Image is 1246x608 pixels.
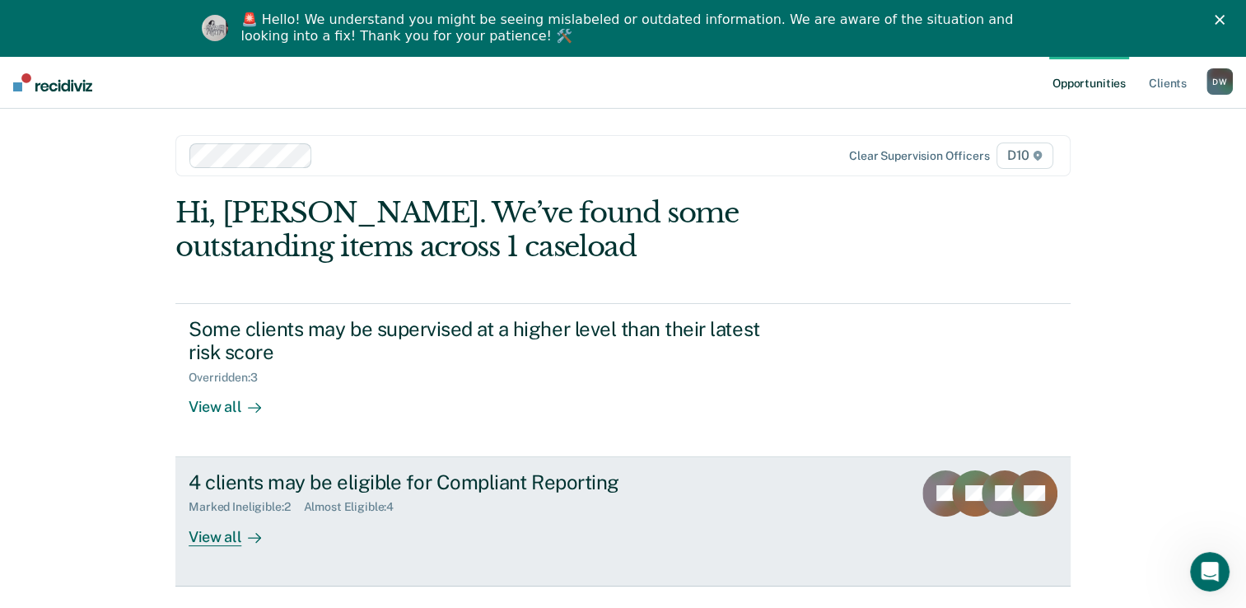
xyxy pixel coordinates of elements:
a: 4 clients may be eligible for Compliant ReportingMarked Ineligible:2Almost Eligible:4View all [175,457,1071,587]
div: Hi, [PERSON_NAME]. We’ve found some outstanding items across 1 caseload [175,196,891,264]
a: Opportunities [1049,56,1129,109]
div: 4 clients may be eligible for Compliant Reporting [189,470,767,494]
div: Some clients may be supervised at a higher level than their latest risk score [189,317,767,365]
div: Overridden : 3 [189,371,270,385]
div: Almost Eligible : 4 [304,500,408,514]
div: View all [189,385,281,417]
div: Marked Ineligible : 2 [189,500,303,514]
img: Profile image for Kim [202,15,228,41]
img: Recidiviz [13,73,92,91]
button: DW [1206,68,1233,95]
div: Clear supervision officers [849,149,989,163]
div: 🚨 Hello! We understand you might be seeing mislabeled or outdated information. We are aware of th... [241,12,1019,44]
a: Clients [1146,56,1190,109]
iframe: Intercom live chat [1190,552,1230,592]
div: D W [1206,68,1233,95]
div: Close [1215,15,1231,25]
span: D10 [996,143,1053,169]
a: Some clients may be supervised at a higher level than their latest risk scoreOverridden:3View all [175,303,1071,457]
div: View all [189,514,281,546]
